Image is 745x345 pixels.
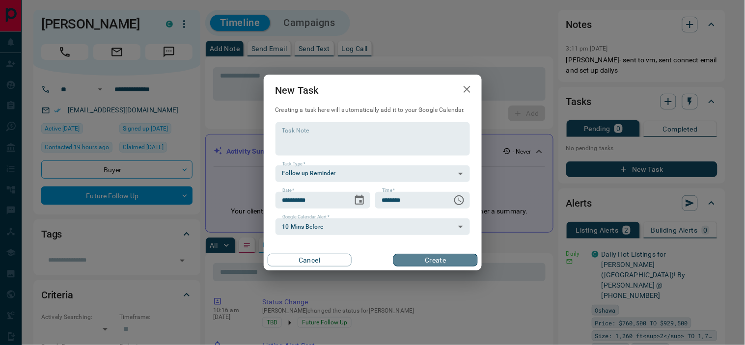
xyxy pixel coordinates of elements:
[276,165,470,182] div: Follow up Reminder
[282,187,295,194] label: Date
[350,190,369,210] button: Choose date, selected date is Oct 17, 2025
[282,161,305,167] label: Task Type
[268,254,352,266] button: Cancel
[382,187,395,194] label: Time
[393,254,477,266] button: Create
[282,214,330,220] label: Google Calendar Alert
[276,106,470,114] p: Creating a task here will automatically add it to your Google Calendar.
[264,75,331,106] h2: New Task
[276,218,470,235] div: 10 Mins Before
[449,190,469,210] button: Choose time, selected time is 6:00 AM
